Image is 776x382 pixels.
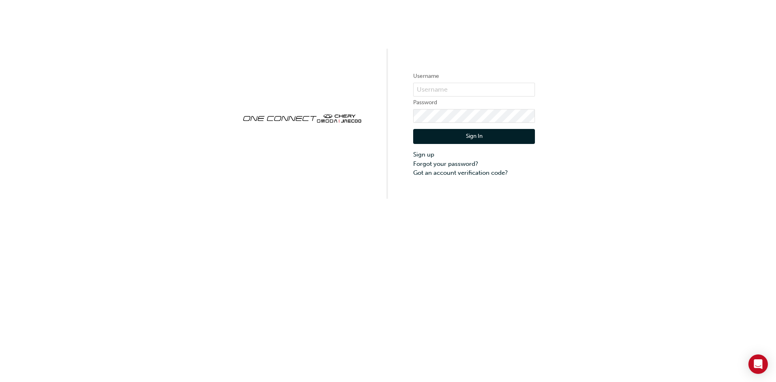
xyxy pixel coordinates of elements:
a: Got an account verification code? [413,168,535,178]
input: Username [413,83,535,97]
img: oneconnect [241,107,363,128]
label: Username [413,71,535,81]
a: Forgot your password? [413,159,535,169]
button: Sign In [413,129,535,144]
div: Open Intercom Messenger [748,354,768,374]
a: Sign up [413,150,535,159]
label: Password [413,98,535,107]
